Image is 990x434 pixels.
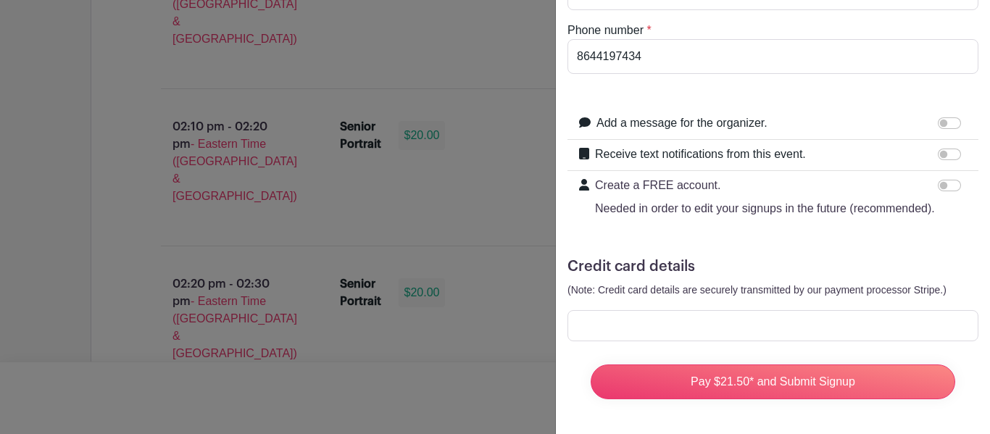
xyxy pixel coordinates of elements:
h5: Credit card details [567,258,978,275]
small: (Note: Credit card details are securely transmitted by our payment processor Stripe.) [567,284,947,296]
p: Needed in order to edit your signups in the future (recommended). [595,200,935,217]
input: Pay $21.50* and Submit Signup [591,364,955,399]
iframe: Secure card payment input frame [577,319,969,333]
label: Receive text notifications from this event. [595,146,806,163]
label: Phone number [567,22,644,39]
label: Add a message for the organizer. [596,114,768,132]
p: Create a FREE account. [595,177,935,194]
